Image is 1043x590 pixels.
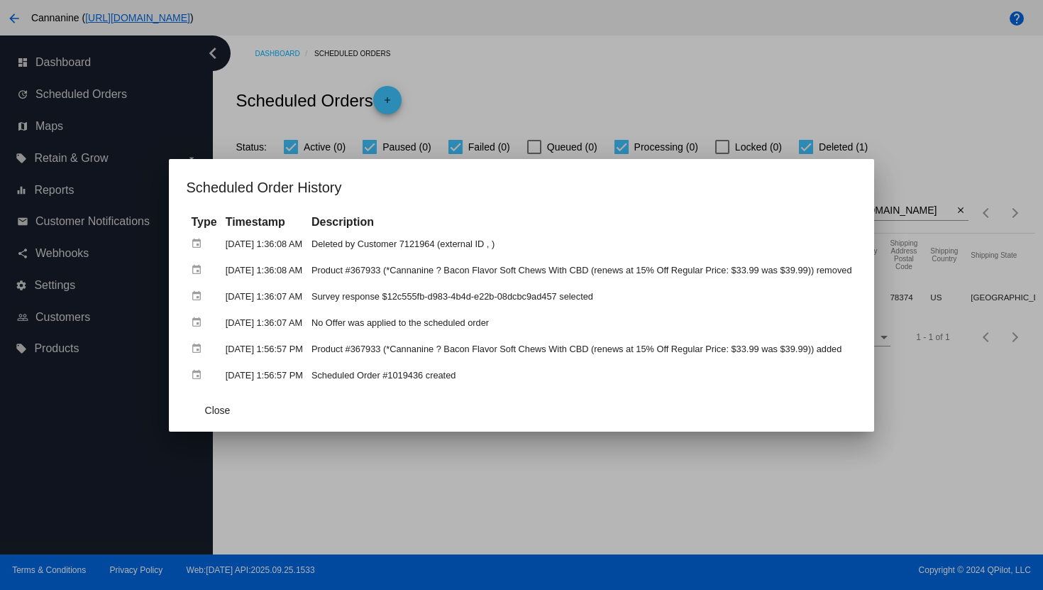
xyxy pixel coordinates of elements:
td: Deleted by Customer 7121964 (external ID , ) [308,231,856,256]
span: Close [205,405,231,416]
td: No Offer was applied to the scheduled order [308,310,856,335]
mat-icon: event [191,259,208,281]
mat-icon: event [191,338,208,360]
td: [DATE] 1:56:57 PM [222,337,307,361]
mat-icon: event [191,364,208,386]
button: Close dialog [186,398,248,423]
td: [DATE] 1:36:07 AM [222,284,307,309]
td: Product #367933 (*Cannanine ? Bacon Flavor Soft Chews With CBD (renews at 15% Off Regular Price: ... [308,337,856,361]
th: Type [187,214,220,230]
mat-icon: event [191,312,208,334]
th: Timestamp [222,214,307,230]
td: [DATE] 1:36:08 AM [222,258,307,283]
td: Scheduled Order #1019436 created [308,363,856,388]
mat-icon: event [191,233,208,255]
mat-icon: event [191,285,208,307]
h1: Scheduled Order History [186,176,856,199]
td: [DATE] 1:36:07 AM [222,310,307,335]
td: [DATE] 1:56:57 PM [222,363,307,388]
td: Survey response $12c555fb-d983-4b4d-e22b-08dcbc9ad457 selected [308,284,856,309]
th: Description [308,214,856,230]
td: Product #367933 (*Cannanine ? Bacon Flavor Soft Chews With CBD (renews at 15% Off Regular Price: ... [308,258,856,283]
td: [DATE] 1:36:08 AM [222,231,307,256]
